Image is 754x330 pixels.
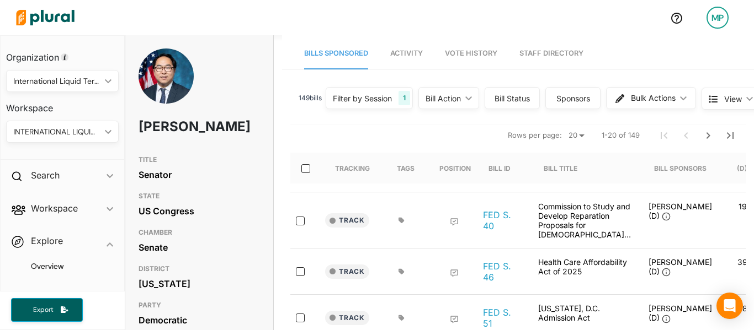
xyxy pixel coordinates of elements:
a: MP [698,2,737,33]
div: Open Intercom Messenger [716,293,743,319]
span: View [724,93,742,105]
div: Filter by Session [333,93,392,104]
span: [PERSON_NAME] (D) [649,202,712,220]
button: Track [325,264,369,279]
div: Sponsors [553,93,593,104]
button: Last Page [719,125,741,147]
button: Bulk Actions [606,87,696,109]
button: Next Page [697,125,719,147]
div: Bill Title [544,164,577,172]
div: Add Position Statement [450,218,459,226]
a: Vote History [445,38,497,69]
div: Add tags [399,315,405,321]
div: Add Position Statement [450,315,459,324]
div: MP [707,7,729,29]
div: Health Care Affordability Act of 2025 [529,257,640,285]
div: Commission to Study and Develop Reparation Proposals for [DEMOGRAPHIC_DATA] Act [529,202,640,239]
h2: Explore [31,235,63,247]
img: Headshot of Andy Kim [139,48,194,116]
div: INTERNATIONAL LIQUID TERMINALS ASSOCIATION [13,126,100,138]
div: Democratic [139,312,260,328]
a: FED S. 40 [483,209,521,231]
input: select-row-federal-119-s46 [296,267,305,276]
span: [PERSON_NAME] (D) [649,257,712,276]
div: Bill Action [426,93,461,104]
button: Track [325,213,369,228]
div: Tooltip anchor [60,52,70,62]
div: 1 [399,91,410,105]
h1: [PERSON_NAME] [139,110,211,143]
a: FED S. 46 [483,261,521,283]
a: FED S. 51 [483,307,521,329]
h2: Workspace [31,202,78,214]
div: [US_STATE] [139,275,260,292]
div: International Liquid Terminals Association [13,75,100,87]
div: Tracking [335,164,370,172]
div: Bill Sponsors [654,164,707,172]
div: Add tags [399,217,405,224]
button: First Page [653,125,675,147]
h3: DISTRICT [139,262,260,275]
a: Staff Directory [519,38,583,69]
span: Export [25,305,61,315]
span: Bills Sponsored [304,49,368,57]
h3: PARTY [139,299,260,312]
div: Position [439,153,471,183]
a: Overview [17,261,113,272]
h2: Search [31,169,60,181]
div: Senate [139,239,260,256]
input: select-row-federal-119-s51 [296,313,305,322]
div: Bill Status [492,93,533,104]
div: US Congress [139,203,260,219]
div: Add tags [399,268,405,275]
span: Rows per page: [508,130,562,141]
div: Senator [139,166,260,183]
span: Vote History [445,49,497,57]
h3: TITLE [139,153,260,166]
div: Tags [397,164,415,172]
div: Bill ID [488,164,511,172]
div: Bill Title [544,153,587,183]
div: Position [439,164,471,172]
div: Bill ID [488,153,521,183]
span: Bulk Actions [631,94,676,102]
div: Bill Sponsors [654,153,707,183]
span: 149 bill s [299,93,322,103]
input: select-all-rows [301,164,310,173]
a: Activity [390,38,423,69]
button: Export [11,298,83,322]
h3: Workspace [6,92,119,116]
button: Track [325,311,369,325]
div: (D) [737,164,747,172]
div: Add Position Statement [450,269,459,278]
div: Tracking [335,153,370,183]
div: Tags [397,153,424,183]
h3: STATE [139,190,260,203]
span: Activity [390,49,423,57]
h3: CHAMBER [139,226,260,239]
h3: Organization [6,41,119,66]
input: select-row-federal-119-s40 [296,217,305,225]
span: [PERSON_NAME] (D) [649,304,712,322]
button: Previous Page [675,125,697,147]
a: Bills Sponsored [304,38,368,69]
span: 1-20 of 149 [602,130,640,141]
